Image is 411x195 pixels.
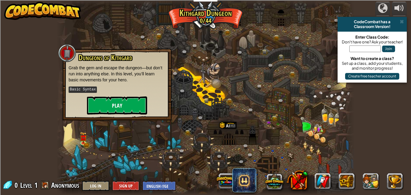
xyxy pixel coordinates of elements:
div: Sign out [2,30,409,35]
kbd: Basic Syntax [69,86,97,93]
div: Enter Class Code: [341,35,404,39]
div: Sort New > Old [2,8,409,13]
div: Set up a class, add your students, and monitor progress! [341,61,404,71]
div: Move To ... [2,40,409,46]
img: portrait.png [81,136,85,139]
div: Delete [2,19,409,24]
div: Classroom Version! [340,24,404,29]
button: Join [382,46,395,52]
img: level-banner-unlock.png [80,132,87,143]
img: CodeCombat - Learn how to code by playing a game [4,2,81,20]
button: Create free teacher account [345,73,399,80]
div: Don't have one? Ask your teacher! [341,39,404,44]
img: portrait.png [188,128,192,131]
div: Sort A > Z [2,2,409,8]
button: Play [87,96,147,115]
div: CodeCombat has a [340,19,404,24]
img: portrait.png [275,114,278,116]
div: Options [2,24,409,30]
p: Grab the gem and escape the dungeon—but don’t run into anything else. In this level, you’ll learn... [69,65,165,83]
div: Want to create a class? [341,56,404,61]
div: Rename [2,35,409,40]
span: Dungeons of Kithgard [79,52,132,63]
div: Move To ... [2,13,409,19]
